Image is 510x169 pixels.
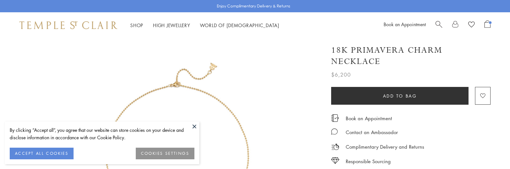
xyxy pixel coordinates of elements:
[331,45,491,67] h1: 18K Primavera Charm Necklace
[331,87,469,105] button: Add to bag
[346,157,391,165] div: Responsible Sourcing
[346,128,398,136] div: Contact an Ambassador
[200,22,279,28] a: World of [DEMOGRAPHIC_DATA]World of [DEMOGRAPHIC_DATA]
[130,22,143,28] a: ShopShop
[10,148,74,159] button: ACCEPT ALL COOKIES
[10,126,194,141] div: By clicking “Accept all”, you agree that our website can store cookies on your device and disclos...
[217,3,290,9] p: Enjoy Complimentary Delivery & Returns
[331,143,339,151] img: icon_delivery.svg
[331,128,338,135] img: MessageIcon-01_2.svg
[136,148,194,159] button: COOKIES SETTINGS
[331,114,339,122] img: icon_appointment.svg
[130,21,279,29] nav: Main navigation
[19,21,117,29] img: Temple St. Clair
[331,70,351,79] span: $6,200
[331,157,339,164] img: icon_sourcing.svg
[468,20,475,30] a: View Wishlist
[346,143,424,151] p: Complimentary Delivery and Returns
[435,20,442,30] a: Search
[484,20,491,30] a: Open Shopping Bag
[384,21,426,27] a: Book an Appointment
[153,22,190,28] a: High JewelleryHigh Jewellery
[383,92,417,100] span: Add to bag
[346,115,392,122] a: Book an Appointment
